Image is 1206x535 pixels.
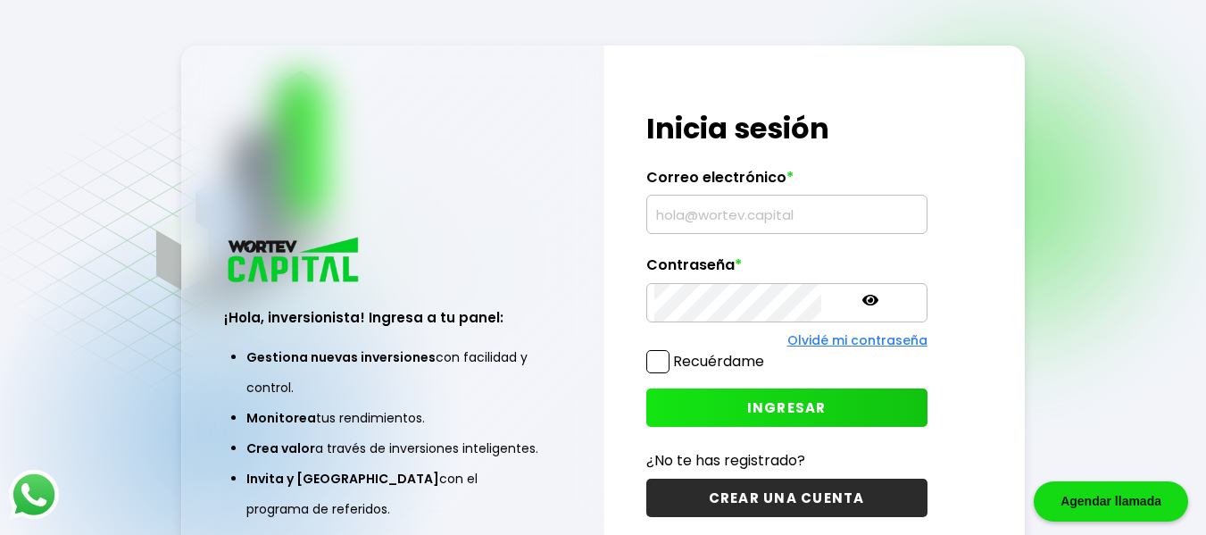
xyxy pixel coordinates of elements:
[246,464,539,524] li: con el programa de referidos.
[747,398,827,417] span: INGRESAR
[246,409,316,427] span: Monitorea
[246,433,539,464] li: a través de inversiones inteligentes.
[673,351,764,372] label: Recuérdame
[1034,481,1188,522] div: Agendar llamada
[646,479,927,517] button: CREAR UNA CUENTA
[224,307,561,328] h3: ¡Hola, inversionista! Ingresa a tu panel:
[646,107,927,150] h1: Inicia sesión
[246,348,436,366] span: Gestiona nuevas inversiones
[246,342,539,403] li: con facilidad y control.
[246,403,539,433] li: tus rendimientos.
[246,470,439,488] span: Invita y [GEOGRAPHIC_DATA]
[646,449,927,472] p: ¿No te has registrado?
[654,196,919,233] input: hola@wortev.capital
[9,470,59,520] img: logos_whatsapp-icon.242b2217.svg
[224,235,365,288] img: logo_wortev_capital
[646,256,927,283] label: Contraseña
[646,389,927,427] button: INGRESAR
[646,169,927,196] label: Correo electrónico
[246,439,315,457] span: Crea valor
[646,449,927,517] a: ¿No te has registrado?CREAR UNA CUENTA
[787,331,927,349] a: Olvidé mi contraseña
